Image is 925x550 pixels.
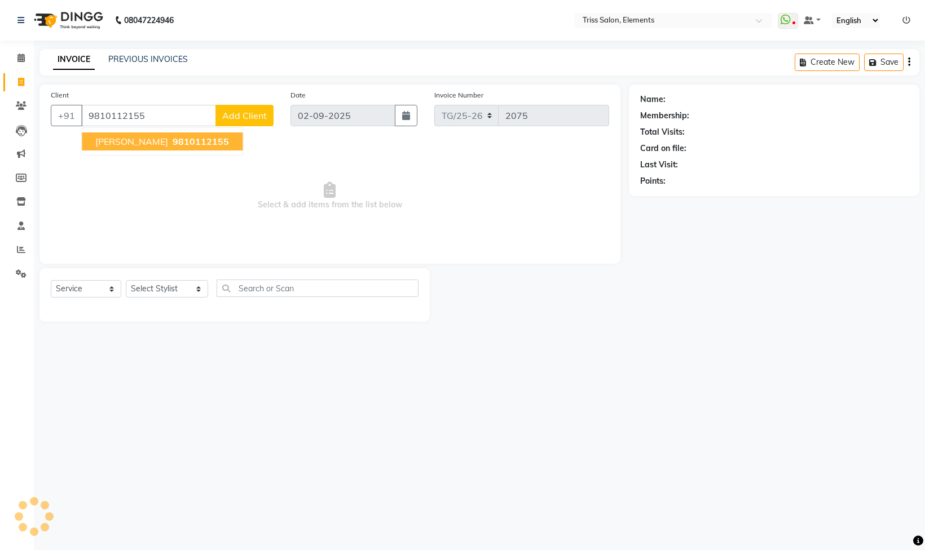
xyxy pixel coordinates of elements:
label: Invoice Number [434,90,483,100]
div: Last Visit: [640,159,678,171]
a: PREVIOUS INVOICES [108,54,188,64]
span: 9810112155 [173,136,229,147]
label: Date [290,90,306,100]
a: INVOICE [53,50,95,70]
img: logo [29,5,106,36]
span: [PERSON_NAME] [95,136,168,147]
label: Client [51,90,69,100]
div: Membership: [640,110,689,122]
button: Add Client [215,105,274,126]
div: Card on file: [640,143,686,154]
div: Name: [640,94,666,105]
button: Create New [795,54,860,71]
span: Select & add items from the list below [51,140,609,252]
div: Total Visits: [640,126,685,138]
button: Save [864,54,904,71]
b: 08047224946 [124,5,174,36]
div: Points: [640,175,666,187]
button: +91 [51,105,82,126]
input: Search or Scan [217,280,419,297]
span: Add Client [222,110,267,121]
input: Search by Name/Mobile/Email/Code [81,105,216,126]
